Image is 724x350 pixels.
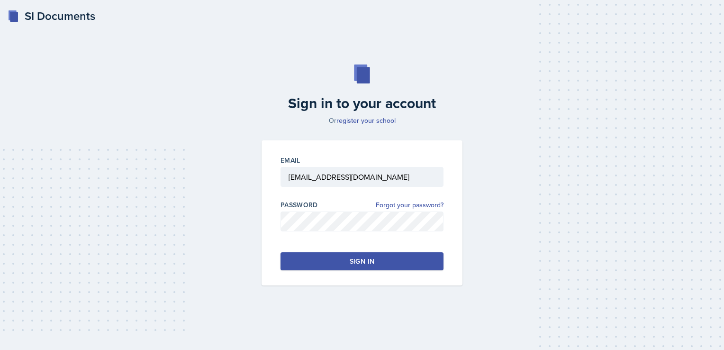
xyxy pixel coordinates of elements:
label: Email [281,156,300,165]
a: Forgot your password? [376,200,443,210]
a: register your school [336,116,396,125]
label: Password [281,200,318,210]
button: Sign in [281,252,443,270]
input: Email [281,167,443,187]
h2: Sign in to your account [256,95,468,112]
a: SI Documents [8,8,95,25]
p: Or [256,116,468,125]
div: Sign in [350,257,374,266]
